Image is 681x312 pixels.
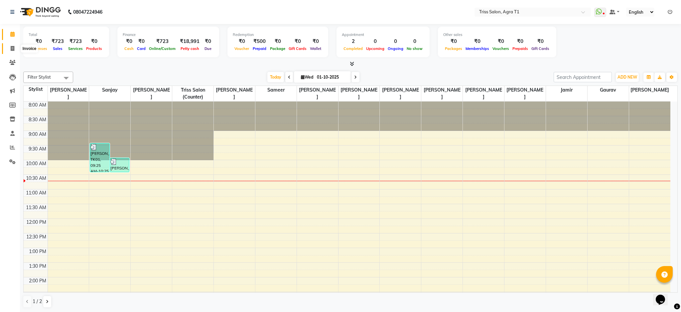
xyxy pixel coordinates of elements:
[380,86,421,101] span: [PERSON_NAME]
[364,38,386,45] div: 0
[73,3,102,21] b: 08047224946
[315,72,348,82] input: 2025-10-01
[202,38,214,45] div: ₹0
[364,46,386,51] span: Upcoming
[25,204,48,211] div: 11:30 AM
[28,263,48,270] div: 1:30 PM
[84,46,104,51] span: Products
[267,72,284,82] span: Today
[546,86,587,94] span: Jamir
[28,292,48,299] div: 2:30 PM
[203,46,213,51] span: Due
[110,158,129,172] div: [PERSON_NAME], TK02, 09:55 AM-10:25 AM, Hair Cut
[147,38,177,45] div: ₹723
[233,38,251,45] div: ₹0
[511,46,530,51] span: Prepaids
[131,86,172,101] span: [PERSON_NAME]
[48,86,89,101] span: [PERSON_NAME]
[89,86,130,94] span: Sanjay
[616,73,639,82] button: ADD NEW
[24,86,48,93] div: Stylist
[421,86,463,101] span: [PERSON_NAME]
[90,144,109,172] div: [PERSON_NAME], TK01, 09:25 AM-10:25 AM, Hair Cut,[PERSON_NAME] Styling
[214,86,255,101] span: [PERSON_NAME]
[177,38,202,45] div: ₹18,991
[405,46,424,51] span: No show
[135,38,147,45] div: ₹0
[28,74,51,80] span: Filter Stylist
[443,46,464,51] span: Packages
[268,38,287,45] div: ₹0
[27,131,48,138] div: 9:00 AM
[308,38,323,45] div: ₹0
[308,46,323,51] span: Wallet
[28,248,48,255] div: 1:00 PM
[135,46,147,51] span: Card
[33,298,42,305] span: 1 / 2
[443,38,464,45] div: ₹0
[617,75,637,80] span: ADD NEW
[342,32,424,38] div: Appointment
[386,46,405,51] span: Ongoing
[464,46,491,51] span: Memberships
[25,189,48,196] div: 11:00 AM
[297,86,338,101] span: [PERSON_NAME]
[443,32,551,38] div: Other sales
[405,38,424,45] div: 0
[67,38,84,45] div: ₹723
[25,175,48,182] div: 10:30 AM
[123,38,135,45] div: ₹0
[29,32,104,38] div: Total
[491,46,511,51] span: Vouchers
[123,46,135,51] span: Cash
[25,160,48,167] div: 10:00 AM
[27,146,48,153] div: 9:30 AM
[27,102,48,109] div: 8:00 AM
[51,46,64,51] span: Sales
[287,38,308,45] div: ₹0
[504,86,546,101] span: [PERSON_NAME]
[251,38,268,45] div: ₹500
[339,86,380,101] span: [PERSON_NAME]
[67,46,84,51] span: Services
[530,46,551,51] span: Gift Cards
[554,72,612,82] input: Search Appointment
[629,86,670,94] span: [PERSON_NAME]
[27,116,48,123] div: 8:30 AM
[25,233,48,240] div: 12:30 PM
[29,38,49,45] div: ₹0
[84,38,104,45] div: ₹0
[25,219,48,226] div: 12:00 PM
[342,38,364,45] div: 2
[342,46,364,51] span: Completed
[491,38,511,45] div: ₹0
[179,46,201,51] span: Petty cash
[233,46,251,51] span: Voucher
[299,75,315,80] span: Wed
[287,46,308,51] span: Gift Cards
[588,86,629,94] span: Gaurav
[255,86,297,94] span: Sameer
[463,86,504,101] span: [PERSON_NAME]
[123,32,214,38] div: Finance
[49,38,67,45] div: ₹723
[172,86,213,101] span: Triss Salon (Counter)
[233,32,323,38] div: Redemption
[530,38,551,45] div: ₹0
[268,46,287,51] span: Package
[511,38,530,45] div: ₹0
[251,46,268,51] span: Prepaid
[464,38,491,45] div: ₹0
[17,3,63,21] img: logo
[21,45,38,53] div: Invoice
[386,38,405,45] div: 0
[147,46,177,51] span: Online/Custom
[28,277,48,284] div: 2:00 PM
[653,285,674,305] iframe: chat widget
